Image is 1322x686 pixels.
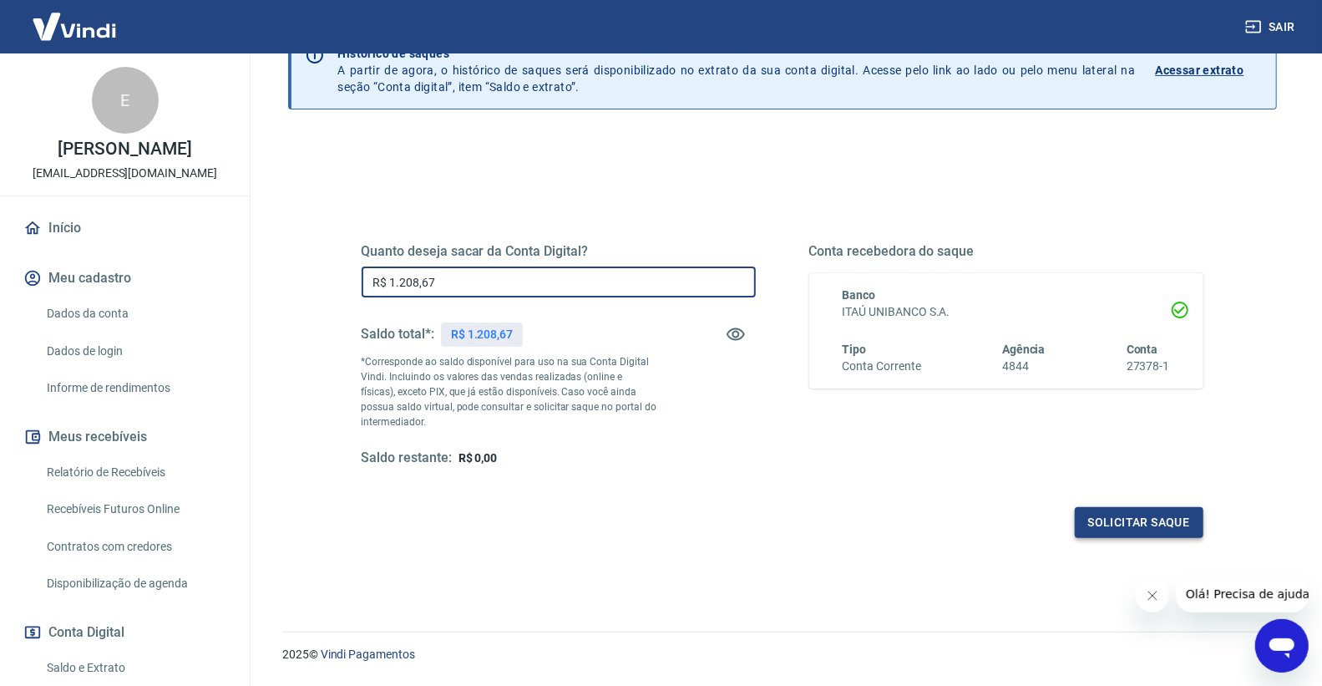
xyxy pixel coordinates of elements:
[1136,579,1169,612] iframe: Fechar mensagem
[40,371,230,405] a: Informe de rendimentos
[92,67,159,134] div: E
[20,419,230,455] button: Meus recebíveis
[843,358,921,375] h6: Conta Corrente
[1176,576,1309,612] iframe: Mensagem da empresa
[362,354,657,429] p: *Corresponde ao saldo disponível para uso na sua Conta Digital Vindi. Incluindo os valores das ve...
[10,12,140,25] span: Olá! Precisa de ajuda?
[20,260,230,297] button: Meu cadastro
[451,326,513,343] p: R$ 1.208,67
[20,614,230,651] button: Conta Digital
[338,45,1136,95] p: A partir de agora, o histórico de saques será disponibilizado no extrato da sua conta digital. Ac...
[843,343,867,356] span: Tipo
[362,326,434,343] h5: Saldo total*:
[321,648,415,661] a: Vindi Pagamentos
[40,651,230,685] a: Saldo e Extrato
[338,45,1136,62] p: Histórico de saques
[40,297,230,331] a: Dados da conta
[1156,62,1244,79] p: Acessar extrato
[1075,507,1203,538] button: Solicitar saque
[40,567,230,601] a: Disponibilização de agenda
[40,455,230,490] a: Relatório de Recebíveis
[1002,343,1046,356] span: Agência
[1255,619,1309,673] iframe: Botão para abrir a janela de mensagens
[1242,12,1302,43] button: Sair
[1127,343,1158,356] span: Conta
[458,451,498,465] span: R$ 0,00
[1127,358,1170,375] h6: 27378-1
[20,1,129,52] img: Vindi
[40,334,230,368] a: Dados de login
[33,165,217,182] p: [EMAIL_ADDRESS][DOMAIN_NAME]
[843,288,876,302] span: Banco
[282,646,1282,663] p: 2025 ©
[40,492,230,526] a: Recebíveis Futuros Online
[362,243,756,260] h5: Quanto deseja sacar da Conta Digital?
[1002,358,1046,375] h6: 4844
[843,303,1170,321] h6: ITAÚ UNIBANCO S.A.
[40,530,230,564] a: Contratos com credores
[58,140,191,158] p: [PERSON_NAME]
[362,450,452,467] h5: Saldo restante:
[1156,45,1263,95] a: Acessar extrato
[809,243,1203,260] h5: Conta recebedora do saque
[20,210,230,246] a: Início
